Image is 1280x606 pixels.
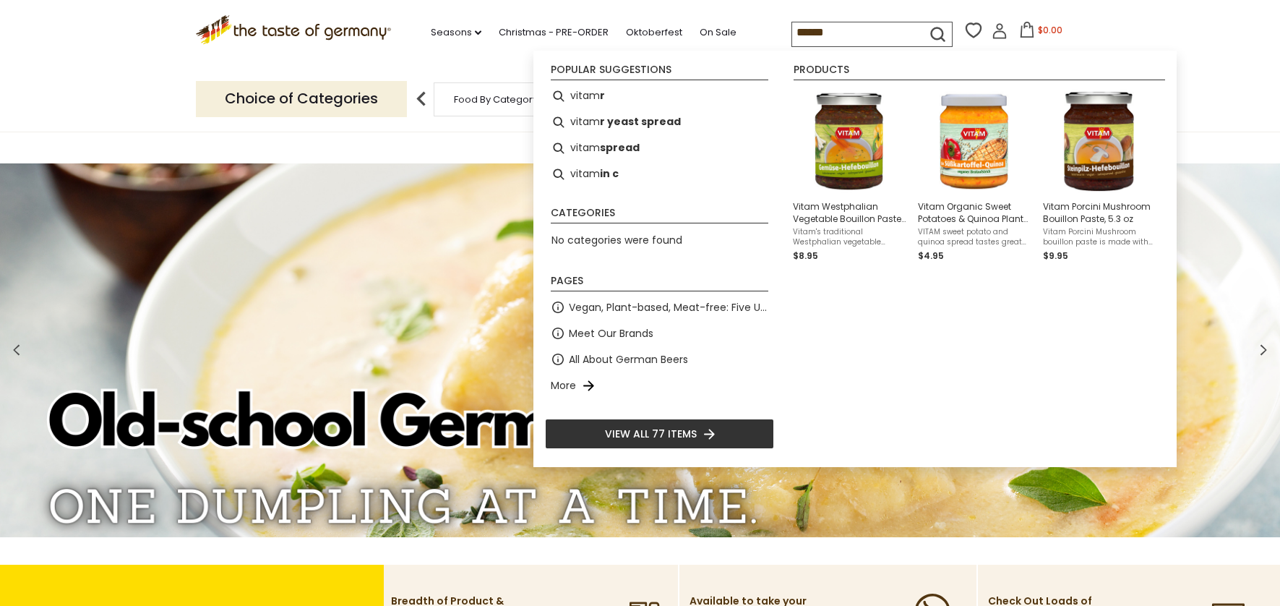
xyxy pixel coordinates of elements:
span: Vitam Westphalian Vegetable Bouillon Paste, 5.3 oz [793,200,906,225]
a: Oktoberfest [626,25,682,40]
li: Products [794,64,1165,80]
p: Choice of Categories [196,81,407,116]
b: r yeast spread [600,114,681,130]
a: Vegan, Plant-based, Meat-free: Five Up and Coming Brands [569,299,768,316]
a: All About German Beers [569,351,688,368]
b: r [600,88,605,104]
a: Meet Our Brands [569,325,653,342]
span: Vitam Porcini Mushroom bouillon paste is made with porcini mushrooms, parsley, sunflower oil and ... [1043,227,1156,247]
span: No categories were found [551,233,682,247]
span: $8.95 [793,249,818,262]
span: VITAM sweet potato and quinoa spread tastes great as a dip, as bread spread with a variety of top... [918,227,1031,247]
a: Vitam Westphalian Vegetable Bouillon Paste, 5.3 ozVitam's traditional Westphalian vegetable bouil... [793,89,906,263]
a: On Sale [700,25,736,40]
li: vitam r [545,83,774,109]
a: Food By Category [454,94,538,105]
span: Vitam Organic Sweet Potatoes & Quinoa Plant-Based Savory Spread, 4.4 oz [918,200,1031,225]
div: Instant Search Results [533,51,1177,467]
b: in c [600,166,619,182]
span: Vitam Porcini Mushroom Bouillon Paste, 5.3 oz [1043,200,1156,225]
button: $0.00 [1010,22,1072,43]
span: $9.95 [1043,249,1068,262]
li: vitamin c [545,161,774,187]
li: View all 77 items [545,419,774,449]
li: Pages [551,276,768,291]
li: Vitam Westphalian Vegetable Bouillon Paste, 5.3 oz [787,83,912,269]
span: $0.00 [1038,24,1062,36]
span: Vitam's traditional Westphalian vegetable bouillon has been highly popular in [GEOGRAPHIC_DATA] f... [793,227,906,247]
span: View all 77 items [605,426,697,442]
li: More [545,372,774,398]
li: Vegan, Plant-based, Meat-free: Five Up and Coming Brands [545,294,774,320]
li: All About German Beers [545,346,774,372]
li: Vitam Organic Sweet Potatoes & Quinoa Plant-Based Savory Spread, 4.4 oz [912,83,1037,269]
a: Vitam Porcini Mushroom Bouillon Paste, 5.3 ozVitam Porcini Mushroom bouillon paste is made with p... [1043,89,1156,263]
a: Seasons [431,25,481,40]
li: Popular suggestions [551,64,768,80]
li: Categories [551,208,768,223]
img: previous arrow [407,85,436,114]
li: Vitam Porcini Mushroom Bouillon Paste, 5.3 oz [1037,83,1162,269]
b: spread [600,140,640,156]
a: Vitam Organic Sweet Potatoes & Quinoa Plant-Based Savory Spread, 4.4 ozVITAM sweet potato and qui... [918,89,1031,263]
span: $4.95 [918,249,944,262]
a: Christmas - PRE-ORDER [499,25,609,40]
li: vitam r yeast spread [545,109,774,135]
li: Meet Our Brands [545,320,774,346]
li: vitam spread [545,135,774,161]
